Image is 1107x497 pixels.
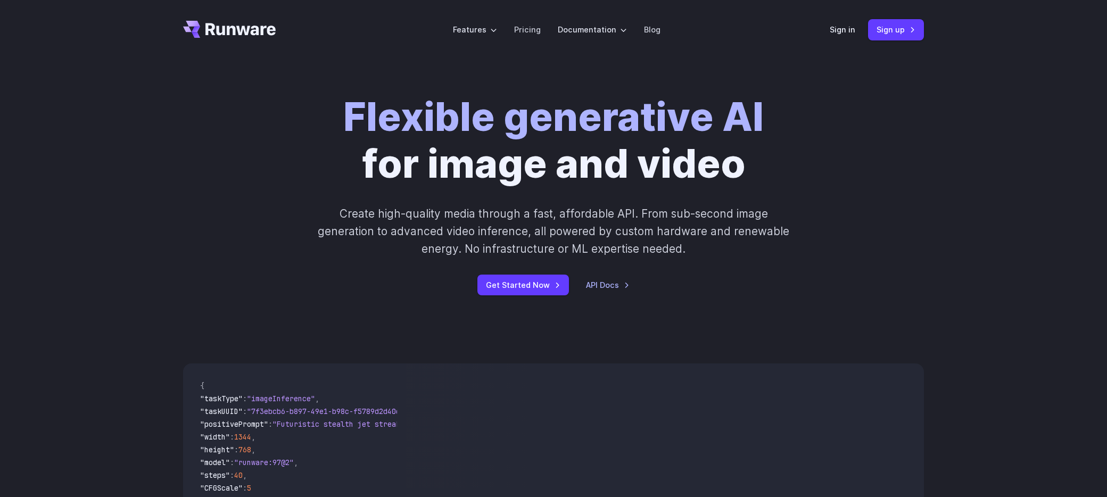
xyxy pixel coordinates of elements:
[317,205,791,258] p: Create high-quality media through a fast, affordable API. From sub-second image generation to adv...
[272,419,660,429] span: "Futuristic stealth jet streaking through a neon-lit cityscape with glowing purple exhaust"
[268,419,272,429] span: :
[200,445,234,454] span: "height"
[200,432,230,442] span: "width"
[514,23,541,36] a: Pricing
[243,483,247,493] span: :
[294,458,298,467] span: ,
[234,445,238,454] span: :
[200,470,230,480] span: "steps"
[230,470,234,480] span: :
[830,23,855,36] a: Sign in
[251,445,255,454] span: ,
[247,407,409,416] span: "7f3ebcb6-b897-49e1-b98c-f5789d2d40d7"
[247,483,251,493] span: 5
[343,93,764,140] strong: Flexible generative AI
[868,19,924,40] a: Sign up
[243,407,247,416] span: :
[477,275,569,295] a: Get Started Now
[644,23,660,36] a: Blog
[234,470,243,480] span: 40
[234,432,251,442] span: 1344
[200,483,243,493] span: "CFGScale"
[243,470,247,480] span: ,
[200,394,243,403] span: "taskType"
[453,23,497,36] label: Features
[200,419,268,429] span: "positivePrompt"
[200,381,204,391] span: {
[586,279,630,291] a: API Docs
[315,394,319,403] span: ,
[234,458,294,467] span: "runware:97@2"
[238,445,251,454] span: 768
[558,23,627,36] label: Documentation
[200,407,243,416] span: "taskUUID"
[343,94,764,188] h1: for image and video
[247,394,315,403] span: "imageInference"
[230,432,234,442] span: :
[200,458,230,467] span: "model"
[183,21,276,38] a: Go to /
[251,432,255,442] span: ,
[230,458,234,467] span: :
[243,394,247,403] span: :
